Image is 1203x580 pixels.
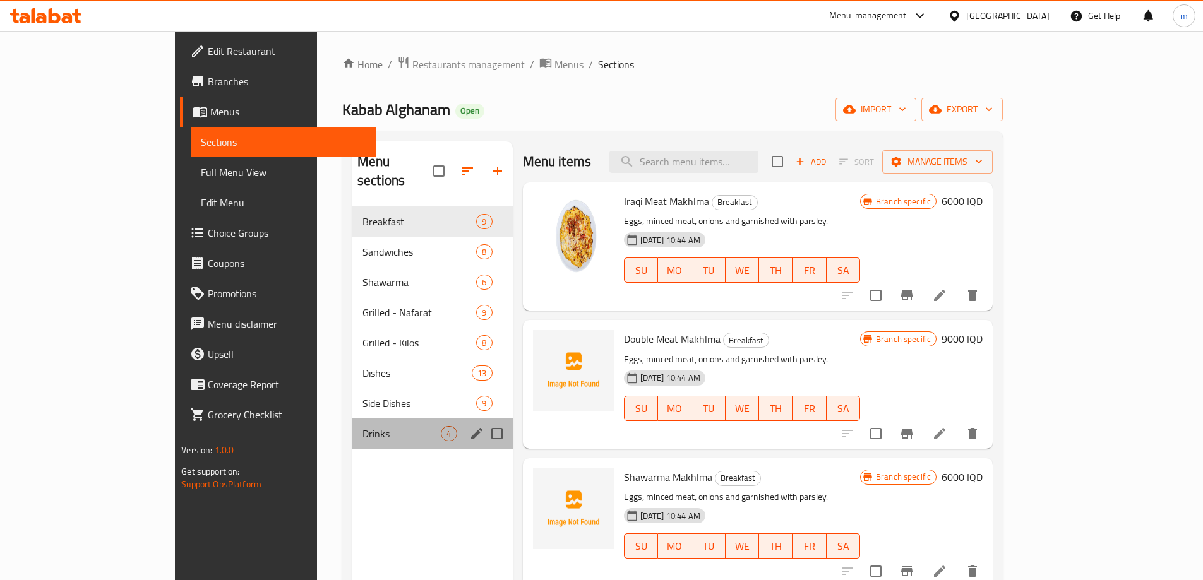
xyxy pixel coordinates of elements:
[759,257,793,283] button: TH
[362,305,476,320] div: Grilled - Nafarat
[798,399,821,418] span: FR
[658,396,691,421] button: MO
[697,261,720,280] span: TU
[397,56,525,73] a: Restaurants management
[759,396,793,421] button: TH
[362,214,476,229] span: Breakfast
[180,66,376,97] a: Branches
[635,372,705,384] span: [DATE] 10:44 AM
[966,9,1050,23] div: [GEOGRAPHIC_DATA]
[831,152,882,172] span: Select section first
[208,74,366,89] span: Branches
[208,377,366,392] span: Coverage Report
[352,267,513,297] div: Shawarma6
[731,261,754,280] span: WE
[791,152,831,172] span: Add item
[726,533,759,559] button: WE
[871,333,936,345] span: Branch specific
[630,261,653,280] span: SU
[630,537,653,555] span: SU
[863,420,889,447] span: Select to update
[658,257,691,283] button: MO
[624,257,658,283] button: SU
[477,216,491,228] span: 9
[181,463,239,480] span: Get support on:
[467,424,486,443] button: edit
[957,418,988,449] button: delete
[723,333,769,348] div: Breakfast
[342,95,450,124] span: Kabab Alghanam
[832,537,855,555] span: SA
[191,127,376,157] a: Sections
[798,261,821,280] span: FR
[180,97,376,127] a: Menus
[357,152,433,190] h2: Menu sections
[362,244,476,259] span: Sandwiches
[426,158,452,184] span: Select all sections
[201,165,366,180] span: Full Menu View
[362,365,472,381] div: Dishes
[208,225,366,240] span: Choice Groups
[180,248,376,278] a: Coupons
[180,218,376,248] a: Choice Groups
[180,278,376,309] a: Promotions
[362,275,476,290] span: Shawarma
[362,426,441,441] div: Drinks
[932,426,947,441] a: Edit menu item
[882,150,993,174] button: Manage items
[635,510,705,522] span: [DATE] 10:44 AM
[208,407,366,422] span: Grocery Checklist
[208,256,366,271] span: Coupons
[362,396,476,411] span: Side Dishes
[352,388,513,418] div: Side Dishes9
[476,335,492,350] div: items
[412,57,525,72] span: Restaurants management
[827,396,860,421] button: SA
[658,533,691,559] button: MO
[342,56,1003,73] nav: breadcrumb
[791,152,831,172] button: Add
[476,305,492,320] div: items
[663,537,686,555] span: MO
[793,257,826,283] button: FR
[441,426,457,441] div: items
[827,257,860,283] button: SA
[180,369,376,399] a: Coverage Report
[208,346,366,362] span: Upsell
[455,105,484,116] span: Open
[181,476,261,492] a: Support.OpsPlatform
[530,57,534,72] li: /
[715,471,761,486] div: Breakfast
[352,328,513,358] div: Grilled - Kilos8
[208,286,366,301] span: Promotions
[764,261,787,280] span: TH
[932,564,947,579] a: Edit menu item
[764,148,791,175] span: Select section
[793,533,826,559] button: FR
[1180,9,1188,23] span: m
[832,399,855,418] span: SA
[554,57,584,72] span: Menus
[352,297,513,328] div: Grilled - Nafarat9
[921,98,1003,121] button: export
[180,36,376,66] a: Edit Restaurant
[798,537,821,555] span: FR
[759,533,793,559] button: TH
[624,329,721,348] span: Double Meat Makhlma
[180,399,376,430] a: Grocery Checklist
[533,330,614,411] img: Double Meat Makhlma
[477,307,491,319] span: 9
[214,442,234,458] span: 1.0.0
[624,489,860,505] p: Eggs, minced meat, onions and garnished with parsley.
[191,157,376,187] a: Full Menu View
[191,187,376,218] a: Edit Menu
[712,195,757,210] span: Breakfast
[663,399,686,418] span: MO
[846,102,906,117] span: import
[942,192,983,210] h6: 6000 IQD
[764,537,787,555] span: TH
[726,396,759,421] button: WE
[472,365,492,381] div: items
